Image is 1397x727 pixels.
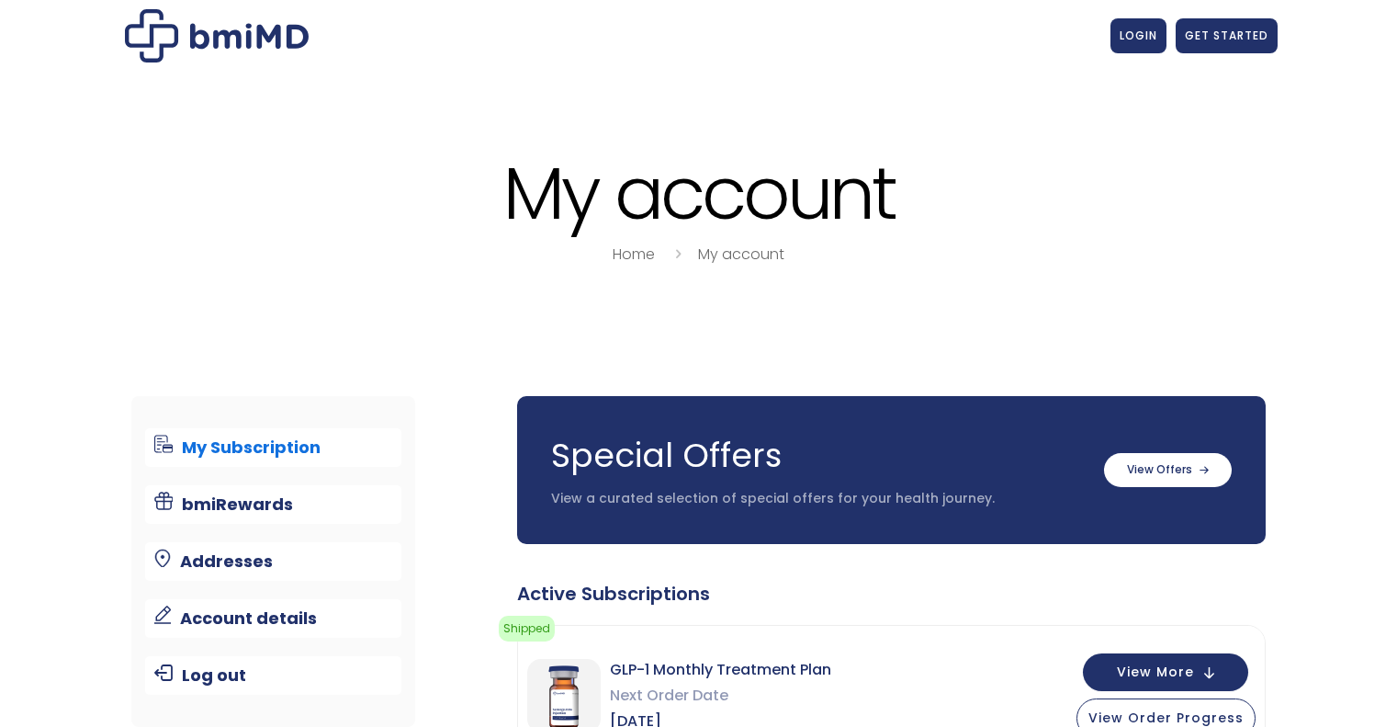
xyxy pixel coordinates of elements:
[1117,666,1194,678] span: View More
[1110,18,1166,53] a: LOGIN
[551,433,1086,479] h3: Special Offers
[551,490,1086,508] p: View a curated selection of special offers for your health journey.
[1185,28,1268,43] span: GET STARTED
[145,542,401,581] a: Addresses
[145,485,401,524] a: bmiRewards
[610,657,831,683] span: GLP-1 Monthly Treatment Plan
[145,599,401,638] a: Account details
[131,396,415,727] nav: Account pages
[1088,709,1244,727] span: View Order Progress
[125,9,309,62] img: My account
[145,428,401,467] a: My Subscription
[1083,653,1248,691] button: View More
[1120,28,1157,43] span: LOGIN
[698,244,784,265] a: My account
[120,154,1278,233] h1: My account
[145,656,401,695] a: Log out
[613,244,655,265] a: Home
[517,581,1266,607] div: Active Subscriptions
[1176,18,1278,53] a: GET STARTED
[668,244,688,265] i: breadcrumbs separator
[499,616,555,642] span: Shipped
[610,683,831,709] span: Next Order Date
